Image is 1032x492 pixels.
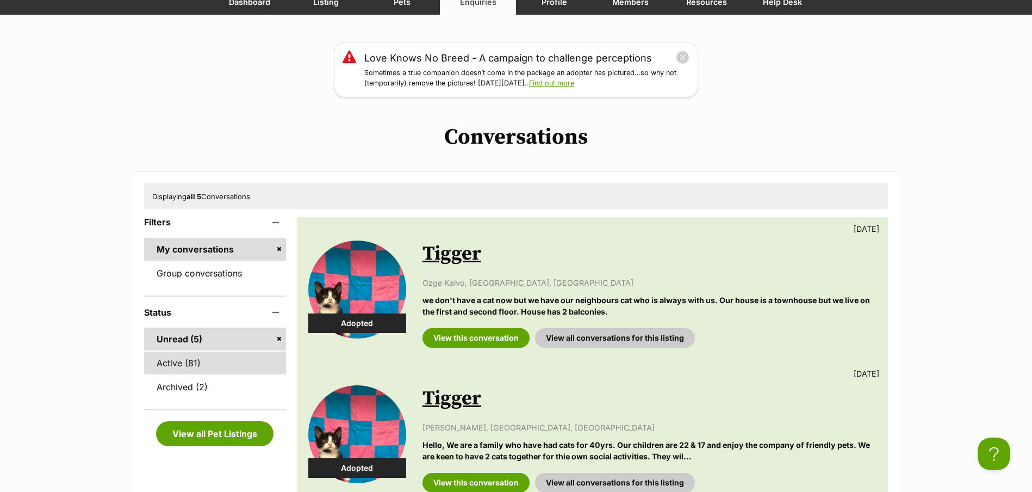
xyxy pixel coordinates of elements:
[144,352,286,374] a: Active (81)
[144,217,286,227] header: Filters
[144,262,286,285] a: Group conversations
[422,294,876,318] p: we don't have a cat now but we have our neighbours cat who is always with us. Our house is a town...
[364,51,652,65] a: Love Knows No Breed - A campaign to challenge perceptions
[308,241,406,339] img: Tigger
[422,386,481,411] a: Tigger
[422,422,876,433] p: [PERSON_NAME], [GEOGRAPHIC_DATA], [GEOGRAPHIC_DATA]
[422,328,530,348] a: View this conversation
[676,51,689,64] button: close
[535,328,695,348] a: View all conversations for this listing
[529,79,574,87] a: Find out more
[308,313,406,333] div: Adopted
[364,68,689,89] p: Sometimes a true companion doesn’t come in the package an adopter has pictured…so why not (tempor...
[156,421,273,446] a: View all Pet Listings
[422,439,876,463] p: Hello, We are a family who have had cats for 40yrs. Our children are 22 & 17 and enjoy the compan...
[422,242,481,266] a: Tigger
[152,192,250,201] span: Displaying Conversations
[308,385,406,483] img: Tigger
[854,223,879,235] p: [DATE]
[422,277,876,288] p: Ozge Kalvo, [GEOGRAPHIC_DATA], [GEOGRAPHIC_DATA]
[308,458,406,478] div: Adopted
[854,368,879,379] p: [DATE]
[186,192,201,201] strong: all 5
[144,307,286,317] header: Status
[978,438,1010,470] iframe: Help Scout Beacon - Open
[144,238,286,261] a: My conversations
[144,328,286,350] a: Unread (5)
[144,376,286,398] a: Archived (2)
